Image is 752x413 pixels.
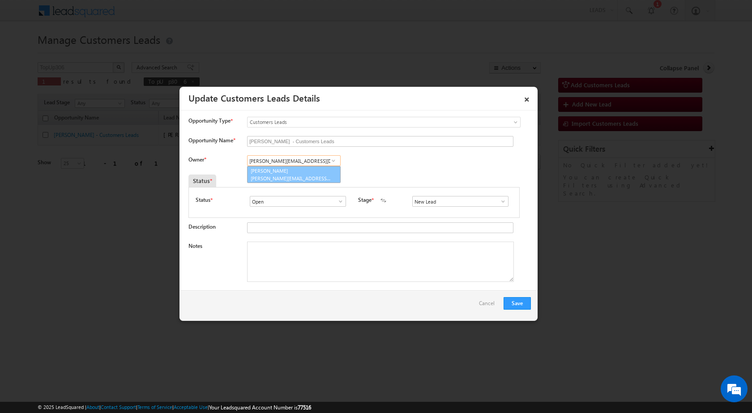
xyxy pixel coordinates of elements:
[495,197,506,206] a: Show All Items
[250,196,346,207] input: Type to Search
[101,404,136,410] a: Contact Support
[247,166,341,183] a: [PERSON_NAME]
[137,404,172,410] a: Terms of Service
[38,403,311,412] span: © 2025 LeadSquared | | | | |
[248,118,484,126] span: Customers Leads
[15,47,38,59] img: d_60004797649_company_0_60004797649
[188,243,202,249] label: Notes
[47,47,150,59] div: Chat with us now
[188,117,231,125] span: Opportunity Type
[188,156,206,163] label: Owner
[412,196,508,207] input: Type to Search
[188,137,235,144] label: Opportunity Name
[328,156,339,165] a: Show All Items
[188,91,320,104] a: Update Customers Leads Details
[504,297,531,310] button: Save
[12,83,163,268] textarea: Type your message and hit 'Enter'
[251,175,331,182] span: [PERSON_NAME][EMAIL_ADDRESS][DOMAIN_NAME]
[147,4,168,26] div: Minimize live chat window
[209,404,311,411] span: Your Leadsquared Account Number is
[298,404,311,411] span: 77516
[86,404,99,410] a: About
[247,155,341,166] input: Type to Search
[196,196,210,204] label: Status
[519,90,534,106] a: ×
[247,117,521,128] a: Customers Leads
[188,175,216,187] div: Status
[122,276,162,288] em: Start Chat
[188,223,216,230] label: Description
[479,297,499,314] a: Cancel
[333,197,344,206] a: Show All Items
[174,404,208,410] a: Acceptable Use
[358,196,372,204] label: Stage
